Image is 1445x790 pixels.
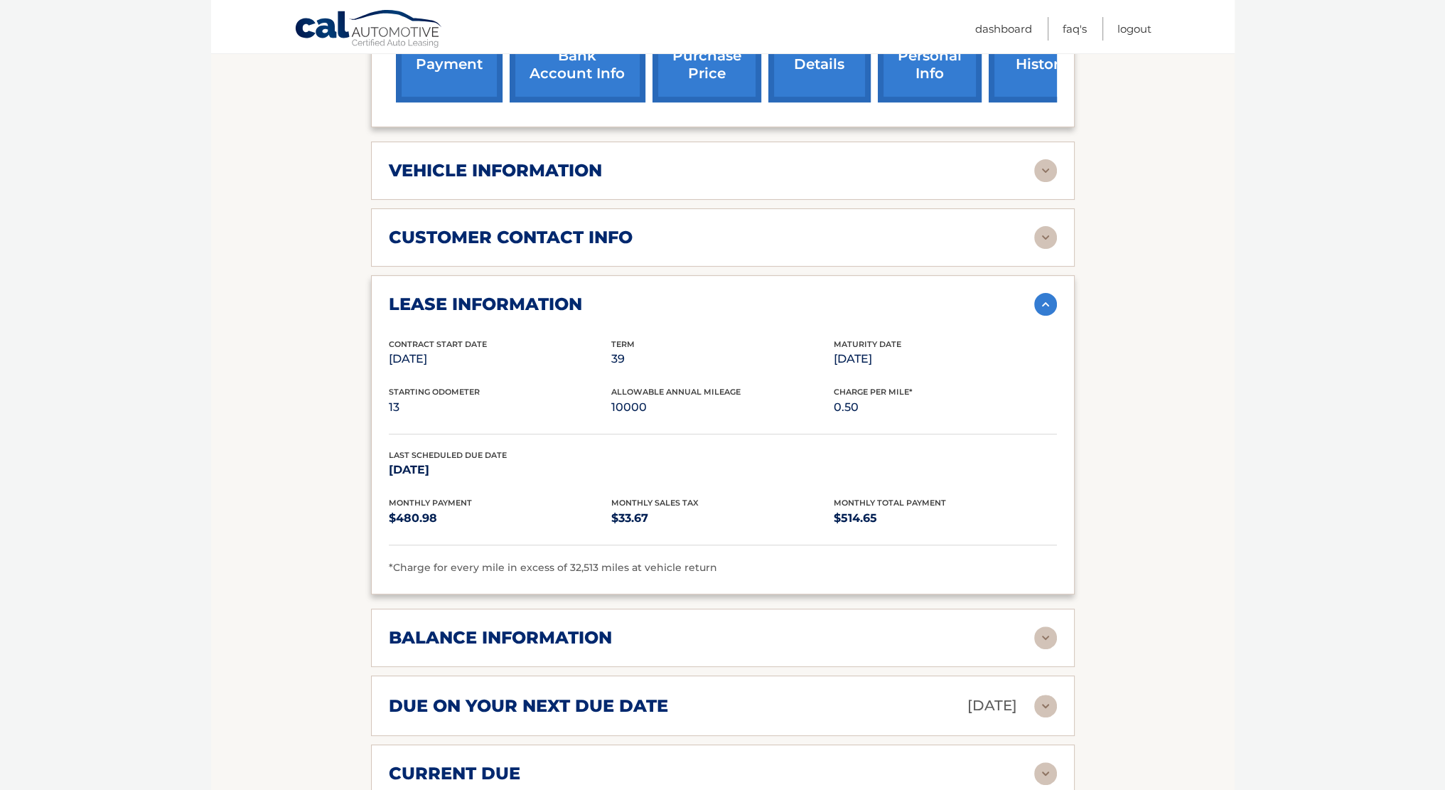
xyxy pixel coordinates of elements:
span: Contract Start Date [389,339,487,349]
img: accordion-rest.svg [1034,626,1057,649]
a: Dashboard [975,17,1032,41]
span: Starting Odometer [389,387,480,397]
a: request purchase price [652,9,761,102]
span: Monthly Sales Tax [611,498,699,508]
p: [DATE] [967,693,1017,718]
span: *Charge for every mile in excess of 32,513 miles at vehicle return [389,561,717,574]
p: 10000 [611,397,834,417]
h2: lease information [389,294,582,315]
p: 39 [611,349,834,369]
a: account details [768,9,871,102]
a: FAQ's [1063,17,1087,41]
p: [DATE] [389,460,611,480]
img: accordion-rest.svg [1034,762,1057,785]
p: $514.65 [834,508,1056,528]
span: Last Scheduled Due Date [389,450,507,460]
h2: vehicle information [389,160,602,181]
span: Monthly Payment [389,498,472,508]
a: Logout [1117,17,1151,41]
span: Charge Per Mile* [834,387,913,397]
a: payment history [989,9,1095,102]
a: make a payment [396,9,503,102]
span: Allowable Annual Mileage [611,387,741,397]
a: update personal info [878,9,982,102]
h2: balance information [389,627,612,648]
p: $480.98 [389,508,611,528]
p: 0.50 [834,397,1056,417]
img: accordion-active.svg [1034,293,1057,316]
img: accordion-rest.svg [1034,226,1057,249]
h2: customer contact info [389,227,633,248]
span: Monthly Total Payment [834,498,946,508]
a: Cal Automotive [294,9,444,50]
span: Term [611,339,635,349]
p: $33.67 [611,508,834,528]
p: 13 [389,397,611,417]
a: Add/Remove bank account info [510,9,645,102]
span: Maturity Date [834,339,901,349]
img: accordion-rest.svg [1034,695,1057,717]
img: accordion-rest.svg [1034,159,1057,182]
h2: due on your next due date [389,695,668,717]
h2: current due [389,763,520,784]
p: [DATE] [834,349,1056,369]
p: [DATE] [389,349,611,369]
